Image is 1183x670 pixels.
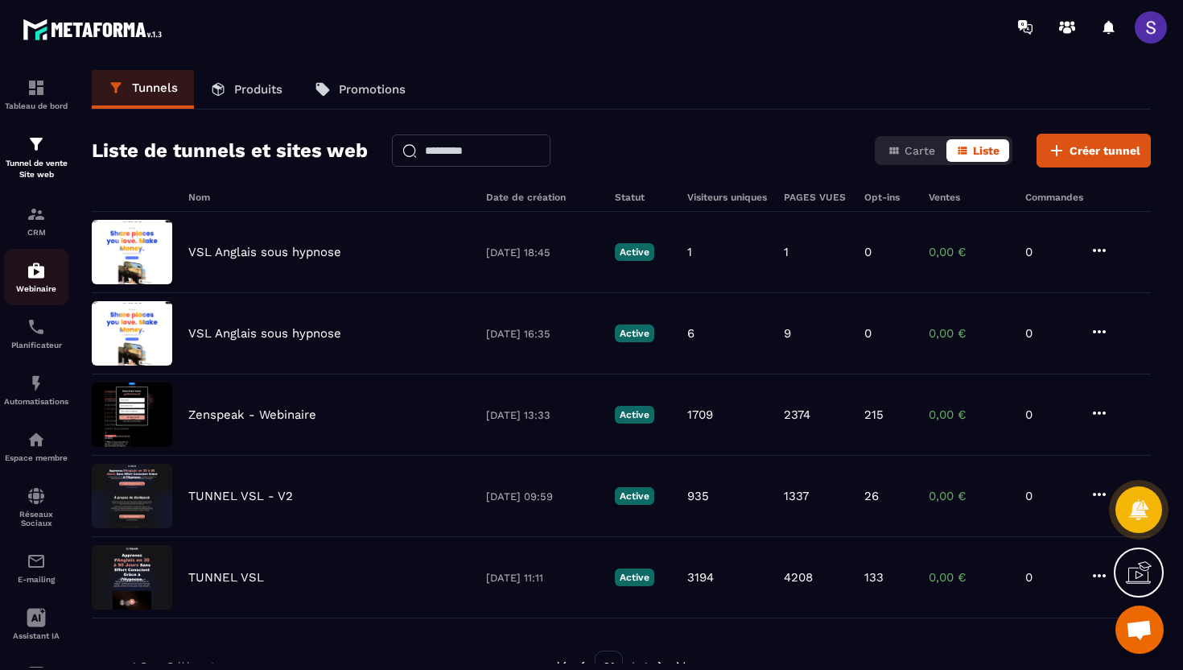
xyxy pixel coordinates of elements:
[4,122,68,192] a: formationformationTunnel de vente Site web
[784,326,791,341] p: 9
[1025,407,1074,422] p: 0
[27,430,46,449] img: automations
[864,570,884,585] p: 133
[4,249,68,305] a: automationsautomationsWebinaire
[299,70,422,109] a: Promotions
[234,82,282,97] p: Produits
[27,374,46,393] img: automations
[188,245,341,259] p: VSL Anglais sous hypnose
[878,139,945,162] button: Carte
[339,82,406,97] p: Promotions
[864,245,872,259] p: 0
[4,101,68,110] p: Tableau de bord
[92,464,172,528] img: image
[486,572,599,584] p: [DATE] 11:11
[194,70,299,109] a: Produits
[929,192,1009,203] h6: Ventes
[1025,326,1074,341] p: 0
[1037,134,1151,167] button: Créer tunnel
[27,134,46,154] img: formation
[4,284,68,293] p: Webinaire
[132,81,178,95] p: Tunnels
[929,245,1009,259] p: 0,00 €
[864,326,872,341] p: 0
[92,545,172,610] img: image
[784,192,848,203] h6: PAGES VUES
[687,245,692,259] p: 1
[4,362,68,418] a: automationsautomationsAutomatisations
[4,596,68,652] a: Assistant IA
[784,407,810,422] p: 2374
[615,243,654,261] p: Active
[929,489,1009,503] p: 0,00 €
[27,78,46,97] img: formation
[864,192,913,203] h6: Opt-ins
[4,418,68,474] a: automationsautomationsEspace membre
[4,192,68,249] a: formationformationCRM
[92,134,368,167] h2: Liste de tunnels et sites web
[864,489,879,503] p: 26
[615,325,654,342] p: Active
[486,328,599,340] p: [DATE] 16:35
[4,453,68,462] p: Espace membre
[4,540,68,596] a: emailemailE-mailing
[92,301,172,366] img: image
[687,570,714,585] p: 3194
[188,489,293,503] p: TUNNEL VSL - V2
[92,383,172,447] img: image
[27,552,46,571] img: email
[486,409,599,421] p: [DATE] 13:33
[946,139,1009,162] button: Liste
[92,70,194,109] a: Tunnels
[929,570,1009,585] p: 0,00 €
[23,14,167,44] img: logo
[687,407,713,422] p: 1709
[4,397,68,406] p: Automatisations
[4,158,68,180] p: Tunnel de vente Site web
[4,305,68,362] a: schedulerschedulerPlanificateur
[784,570,813,585] p: 4208
[973,144,1000,157] span: Liste
[188,192,470,203] h6: Nom
[188,570,264,585] p: TUNNEL VSL
[784,489,809,503] p: 1337
[27,317,46,337] img: scheduler
[1115,606,1164,654] div: Ouvrir le chat
[929,326,1009,341] p: 0,00 €
[687,192,768,203] h6: Visiteurs uniques
[905,144,935,157] span: Carte
[486,490,599,502] p: [DATE] 09:59
[615,569,654,586] p: Active
[4,510,68,527] p: Réseaux Sociaux
[4,631,68,640] p: Assistant IA
[188,326,341,341] p: VSL Anglais sous hypnose
[1025,570,1074,585] p: 0
[4,66,68,122] a: formationformationTableau de bord
[615,487,654,505] p: Active
[92,220,172,284] img: image
[4,228,68,237] p: CRM
[615,406,654,424] p: Active
[864,407,884,422] p: 215
[615,192,671,203] h6: Statut
[1025,245,1074,259] p: 0
[929,407,1009,422] p: 0,00 €
[4,341,68,349] p: Planificateur
[27,205,46,224] img: formation
[4,474,68,540] a: social-networksocial-networkRéseaux Sociaux
[188,407,316,422] p: Zenspeak - Webinaire
[4,575,68,584] p: E-mailing
[687,326,695,341] p: 6
[784,245,789,259] p: 1
[486,192,599,203] h6: Date de création
[1025,489,1074,503] p: 0
[1070,143,1140,159] span: Créer tunnel
[27,261,46,280] img: automations
[687,489,709,503] p: 935
[27,486,46,506] img: social-network
[486,246,599,258] p: [DATE] 18:45
[1025,192,1083,203] h6: Commandes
